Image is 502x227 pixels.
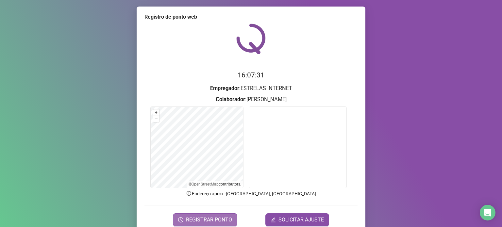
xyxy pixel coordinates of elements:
div: Open Intercom Messenger [480,205,495,220]
time: 16:07:31 [238,71,264,79]
button: – [153,116,159,122]
div: Registro de ponto web [144,13,358,21]
span: info-circle [186,190,192,196]
span: clock-circle [178,217,183,222]
strong: Colaborador [216,96,245,103]
span: REGISTRAR PONTO [186,216,232,224]
li: © contributors. [189,182,241,186]
h3: : ESTRELAS INTERNET [144,84,358,93]
button: + [153,109,159,116]
button: editSOLICITAR AJUSTE [265,213,329,226]
span: edit [271,217,276,222]
img: QRPoint [236,24,266,54]
button: REGISTRAR PONTO [173,213,237,226]
span: SOLICITAR AJUSTE [278,216,324,224]
h3: : [PERSON_NAME] [144,95,358,104]
a: OpenStreetMap [192,182,219,186]
strong: Empregador [210,85,239,91]
p: Endereço aprox. : [GEOGRAPHIC_DATA], [GEOGRAPHIC_DATA] [144,190,358,197]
